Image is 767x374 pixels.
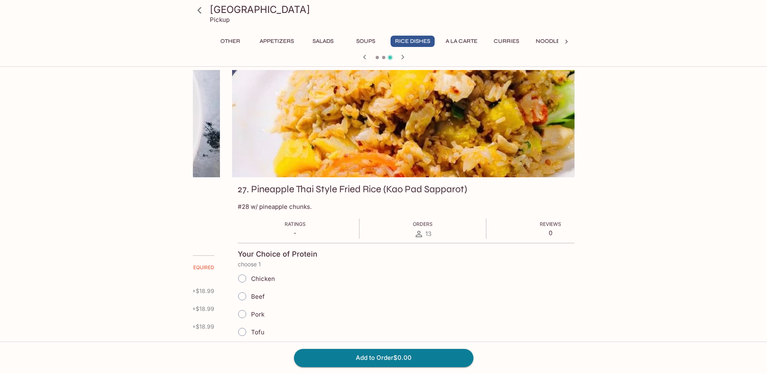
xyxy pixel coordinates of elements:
[238,203,608,210] p: #28 w/ pineapple chunks.
[238,250,317,259] h4: Your Choice of Protein
[238,261,608,268] p: choose 1
[348,36,384,47] button: Soups
[192,323,214,330] span: + $18.99
[294,349,473,367] button: Add to Order$0.00
[190,264,214,274] span: REQUIRED
[251,328,264,336] span: Tofu
[540,221,561,227] span: Reviews
[441,36,482,47] button: A La Carte
[391,36,435,47] button: Rice Dishes
[192,288,214,294] span: + $18.99
[232,70,614,177] div: 27. Pineapple Thai Style Fried Rice (Kao Pad Sapparot)
[285,229,306,237] p: -
[192,306,214,312] span: + $18.99
[531,36,568,47] button: Noodles
[210,3,571,16] h3: [GEOGRAPHIC_DATA]
[251,275,275,283] span: Chicken
[488,36,525,47] button: Curries
[285,221,306,227] span: Ratings
[212,36,249,47] button: Other
[540,229,561,237] p: 0
[305,36,341,47] button: Salads
[251,310,264,318] span: Pork
[413,221,433,227] span: Orders
[210,16,230,23] p: Pickup
[251,293,265,300] span: Beef
[238,183,467,195] h3: 27. Pineapple Thai Style Fried Rice (Kao Pad Sapparot)
[425,230,431,238] span: 13
[255,36,298,47] button: Appetizers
